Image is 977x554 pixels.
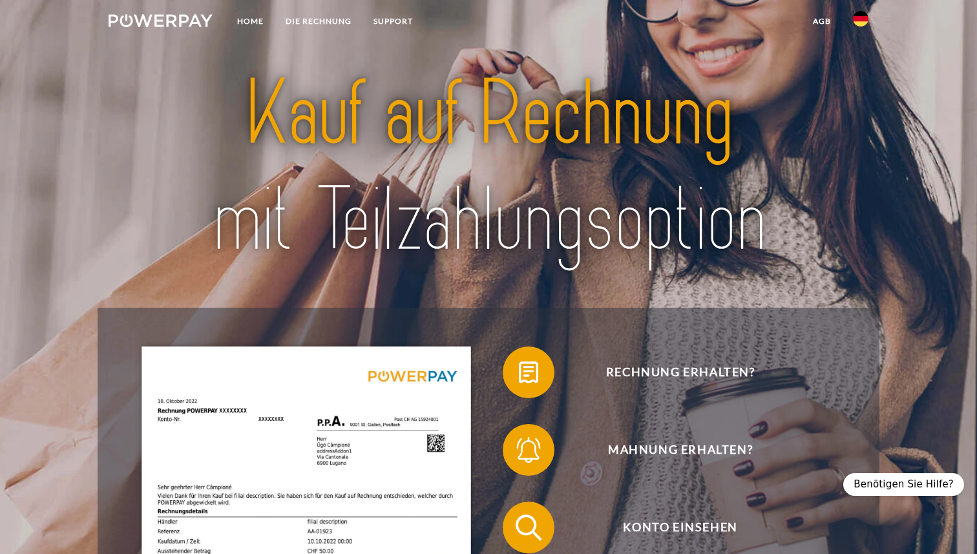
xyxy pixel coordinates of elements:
[843,473,964,496] div: Benötigen Sie Hilfe?
[853,11,868,27] img: de
[275,10,362,33] a: DIE RECHNUNG
[512,434,545,466] img: qb_bell.svg
[522,424,839,476] span: Mahnung erhalten?
[503,424,839,476] button: Mahnung erhalten?
[802,10,842,33] a: agb
[109,14,213,27] img: logo-powerpay-white.svg
[503,346,839,398] button: Rechnung erhalten?
[512,356,545,389] img: qb_bill.svg
[512,511,545,544] img: qb_search.svg
[522,346,839,398] span: Rechnung erhalten?
[226,10,275,33] a: Home
[522,502,839,553] span: Konto einsehen
[146,56,831,279] img: title-powerpay_de.svg
[362,10,424,33] a: SUPPORT
[503,502,839,553] button: Konto einsehen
